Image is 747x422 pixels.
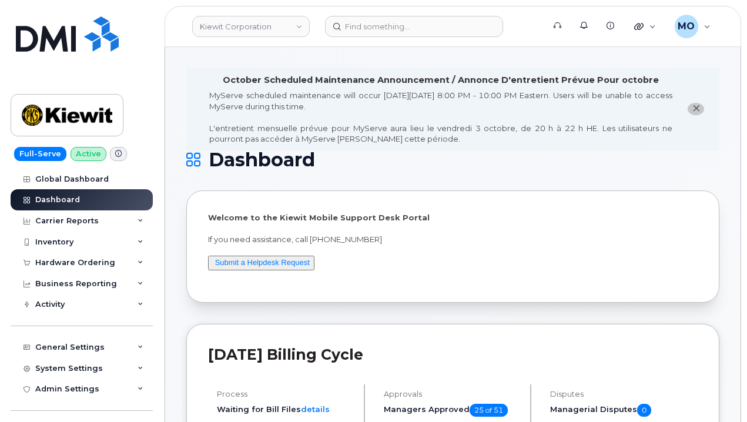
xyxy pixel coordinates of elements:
[384,404,521,417] h5: Managers Approved
[215,258,310,267] a: Submit a Helpdesk Request
[208,234,698,245] p: If you need assistance, call [PHONE_NUMBER]
[301,404,330,414] a: details
[217,390,354,398] h4: Process
[696,371,738,413] iframe: Messenger Launcher
[208,256,314,270] button: Submit a Helpdesk Request
[209,151,315,169] span: Dashboard
[688,103,704,115] button: close notification
[223,74,659,86] div: October Scheduled Maintenance Announcement / Annonce D'entretient Prévue Pour octobre
[208,346,698,363] h2: [DATE] Billing Cycle
[637,404,651,417] span: 0
[208,212,698,223] p: Welcome to the Kiewit Mobile Support Desk Portal
[209,90,672,145] div: MyServe scheduled maintenance will occur [DATE][DATE] 8:00 PM - 10:00 PM Eastern. Users will be u...
[550,390,698,398] h4: Disputes
[470,404,508,417] span: 25 of 51
[384,390,521,398] h4: Approvals
[217,404,354,415] li: Waiting for Bill Files
[550,404,698,417] h5: Managerial Disputes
